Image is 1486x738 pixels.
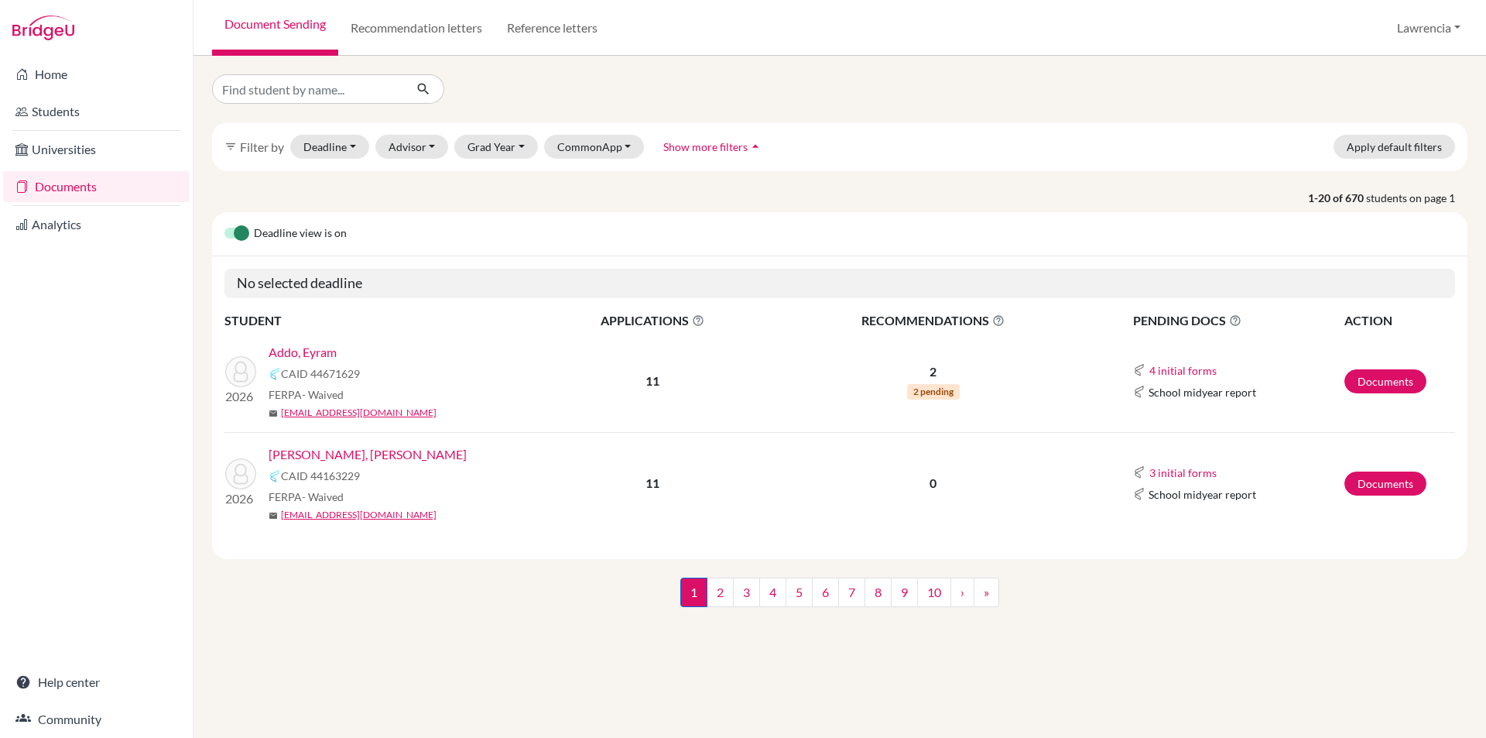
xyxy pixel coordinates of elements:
a: Help center [3,667,190,698]
span: mail [269,409,278,418]
a: Documents [1344,472,1426,496]
a: 8 [865,578,892,607]
button: CommonApp [544,135,645,159]
strong: 1-20 of 670 [1308,190,1366,206]
span: students on page 1 [1366,190,1467,206]
span: mail [269,511,278,520]
p: 2026 [225,387,256,406]
span: APPLICATIONS [535,311,770,330]
a: Students [3,96,190,127]
i: filter_list [224,140,237,153]
a: 2 [707,578,734,607]
p: 2 [772,362,1095,381]
img: Common App logo [1133,364,1145,376]
i: arrow_drop_up [748,139,763,154]
a: Universities [3,134,190,165]
span: - Waived [302,490,344,503]
a: [EMAIL_ADDRESS][DOMAIN_NAME] [281,508,437,522]
a: Documents [3,171,190,202]
input: Find student by name... [212,74,404,104]
span: 2 pending [907,384,960,400]
b: 11 [645,373,659,388]
th: STUDENT [224,311,534,331]
a: [EMAIL_ADDRESS][DOMAIN_NAME] [281,406,437,420]
p: 2026 [225,489,256,508]
h5: No selected deadline [224,269,1455,298]
button: Show more filtersarrow_drop_up [650,135,776,159]
p: 0 [772,474,1095,493]
a: 6 [812,578,839,607]
b: 11 [645,475,659,490]
img: Addo, Eyram [225,356,256,387]
span: - Waived [302,388,344,401]
span: CAID 44671629 [281,366,360,382]
img: Common App logo [269,368,281,380]
img: Bridge-U [12,15,74,40]
img: Common App logo [269,470,281,482]
span: Show more filters [663,140,748,153]
a: 4 [759,578,786,607]
span: RECOMMENDATIONS [772,311,1095,330]
a: Addo, Eyram [269,343,337,362]
a: Analytics [3,209,190,240]
span: FERPA [269,489,344,505]
nav: ... [680,578,999,620]
button: Lawrencia [1390,13,1467,43]
a: 3 [733,578,760,607]
span: Deadline view is on [254,225,347,243]
button: 3 initial forms [1149,464,1217,482]
img: Common App logo [1133,466,1145,479]
span: 1 [680,578,707,607]
img: Common App logo [1133,488,1145,500]
button: 4 initial forms [1149,362,1217,379]
img: Common App logo [1133,386,1145,398]
a: [PERSON_NAME], [PERSON_NAME] [269,445,467,464]
a: 9 [891,578,918,607]
a: Documents [1344,369,1426,393]
button: Advisor [375,135,449,159]
span: School midyear report [1149,384,1256,400]
a: Community [3,704,190,735]
a: 7 [838,578,865,607]
span: School midyear report [1149,486,1256,503]
span: PENDING DOCS [1133,311,1343,330]
button: Deadline [290,135,369,159]
span: Filter by [240,139,284,154]
a: » [974,578,999,607]
a: 10 [917,578,951,607]
a: › [950,578,974,607]
span: FERPA [269,386,344,403]
img: Abla, Elinam Amegashie [225,458,256,489]
button: Grad Year [454,135,538,159]
button: Apply default filters [1334,135,1455,159]
a: Home [3,59,190,90]
a: 5 [786,578,813,607]
span: CAID 44163229 [281,468,360,484]
th: ACTION [1344,311,1455,331]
